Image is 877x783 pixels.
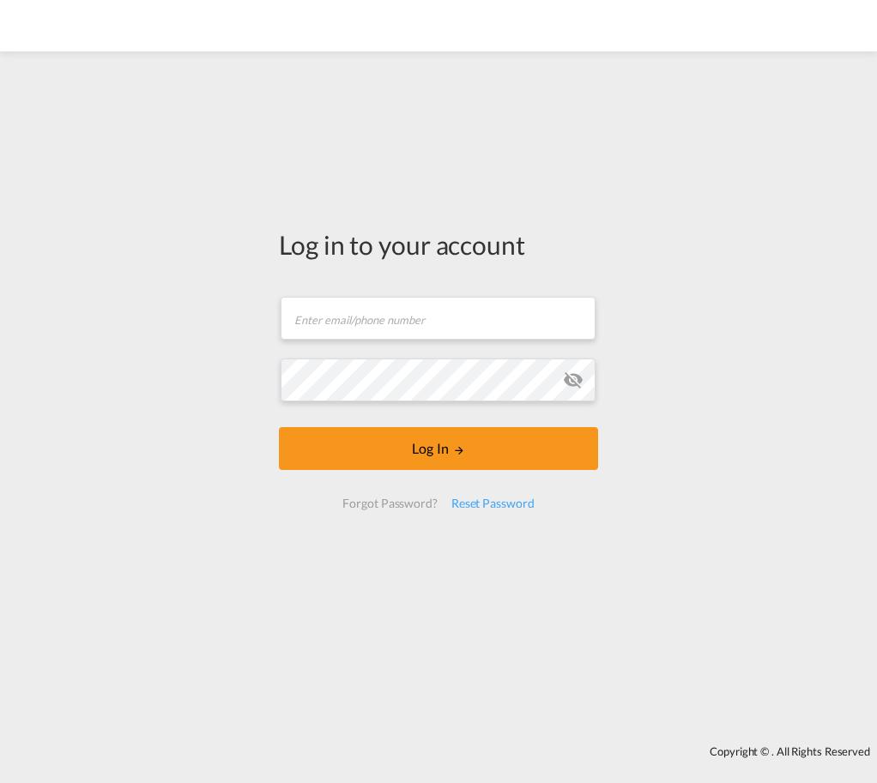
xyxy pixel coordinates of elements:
[279,226,598,262] div: Log in to your account
[563,370,584,390] md-icon: icon-eye-off
[336,488,444,519] div: Forgot Password?
[279,427,598,470] button: LOGIN
[445,488,541,519] div: Reset Password
[281,297,596,340] input: Enter email/phone number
